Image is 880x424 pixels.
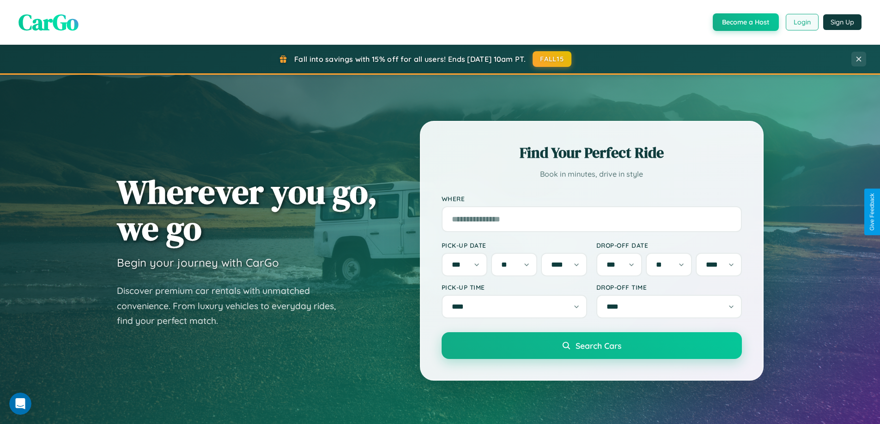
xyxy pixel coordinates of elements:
h2: Find Your Perfect Ride [442,143,742,163]
iframe: Intercom live chat [9,393,31,415]
label: Drop-off Time [596,283,742,291]
h3: Begin your journey with CarGo [117,256,279,269]
button: Search Cars [442,332,742,359]
button: Sign Up [823,14,862,30]
p: Discover premium car rentals with unmatched convenience. From luxury vehicles to everyday rides, ... [117,283,348,328]
div: Give Feedback [869,193,875,231]
span: Search Cars [576,340,621,351]
label: Pick-up Date [442,241,587,249]
label: Pick-up Time [442,283,587,291]
h1: Wherever you go, we go [117,173,377,246]
label: Where [442,195,742,203]
label: Drop-off Date [596,241,742,249]
button: Become a Host [713,13,779,31]
span: CarGo [18,7,79,37]
button: Login [786,14,819,30]
p: Book in minutes, drive in style [442,167,742,181]
button: FALL15 [533,51,571,67]
span: Fall into savings with 15% off for all users! Ends [DATE] 10am PT. [294,54,526,64]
